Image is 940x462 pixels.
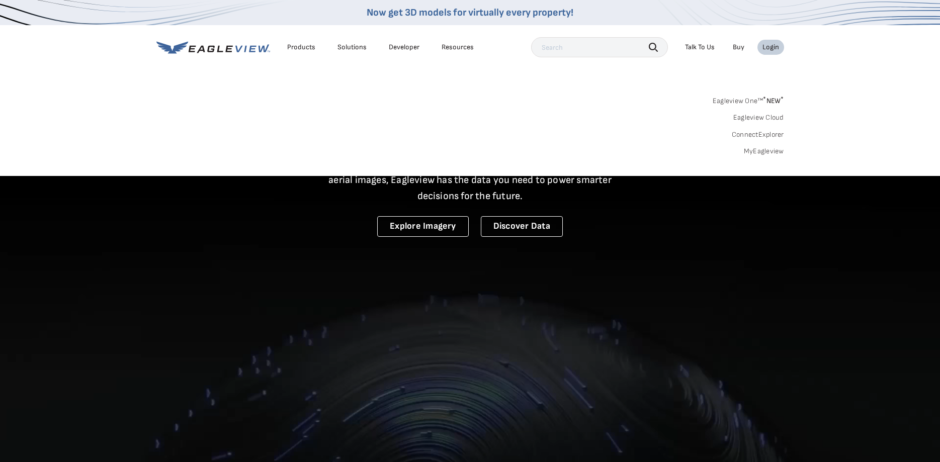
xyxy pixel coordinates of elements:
[732,130,784,139] a: ConnectExplorer
[531,37,668,57] input: Search
[377,216,469,237] a: Explore Imagery
[685,43,715,52] div: Talk To Us
[316,156,624,204] p: A new era starts here. Built on more than 3.5 billion high-resolution aerial images, Eagleview ha...
[367,7,573,19] a: Now get 3D models for virtually every property!
[389,43,419,52] a: Developer
[713,94,784,105] a: Eagleview One™*NEW*
[337,43,367,52] div: Solutions
[481,216,563,237] a: Discover Data
[733,43,744,52] a: Buy
[763,97,784,105] span: NEW
[744,147,784,156] a: MyEagleview
[762,43,779,52] div: Login
[287,43,315,52] div: Products
[733,113,784,122] a: Eagleview Cloud
[442,43,474,52] div: Resources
